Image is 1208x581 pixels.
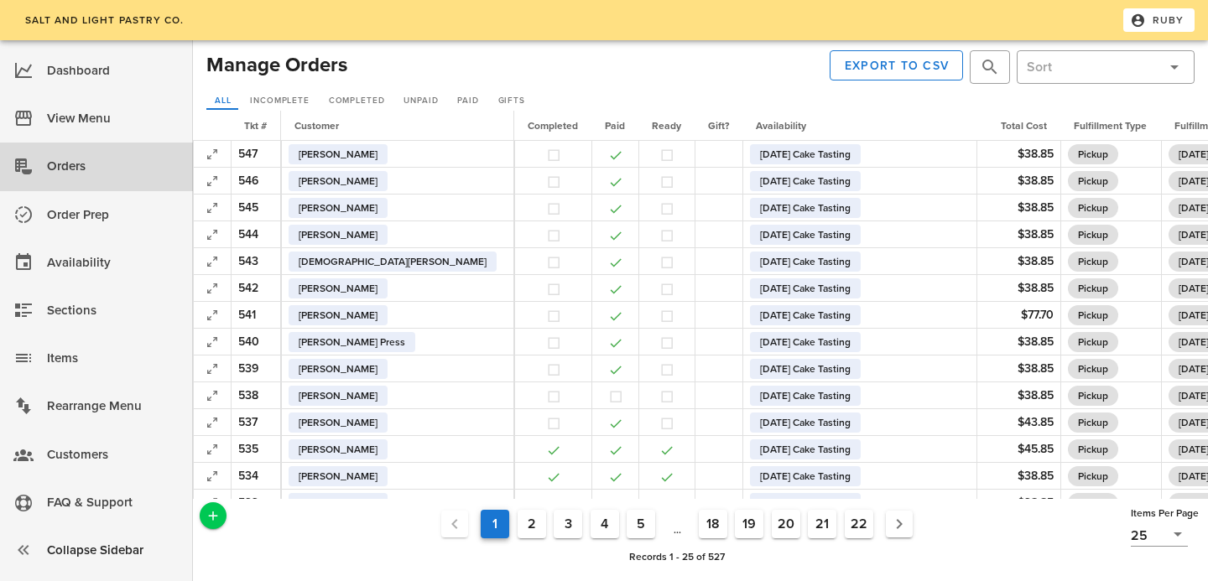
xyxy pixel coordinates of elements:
span: Pickup [1078,198,1108,218]
td: 538 [231,382,281,409]
span: [DATE] Cake Tasting [760,439,851,459]
a: All [206,93,238,110]
span: [PERSON_NAME] [299,171,377,191]
span: [PERSON_NAME] [299,359,377,379]
span: Ruby [1133,13,1184,28]
span: Pickup [1078,278,1108,298]
div: Customers [47,441,180,469]
span: Pickup [1078,252,1108,272]
button: Goto Page 5 [627,510,655,538]
td: $38.85 [976,275,1060,302]
td: $38.85 [976,382,1060,409]
span: Paid [605,120,625,132]
th: Gift? [695,111,742,141]
span: [PERSON_NAME] Press [299,332,405,352]
button: Export to CSV [830,50,964,80]
button: Expand Record [200,384,224,407]
span: [PERSON_NAME] [299,466,377,486]
td: 534 [231,463,281,490]
span: Pickup [1078,305,1108,325]
span: Unpaid [403,96,438,106]
button: Expand Record [200,491,224,515]
td: 542 [231,275,281,302]
button: Expand Record [200,223,224,246]
span: [PERSON_NAME] [299,386,377,406]
span: [DATE] Cake Tasting [760,412,851,433]
button: Current Page, Page 1 [481,510,509,538]
div: Hit Enter to search [970,50,1010,84]
span: Pickup [1078,225,1108,245]
a: Paid [450,93,487,110]
td: $38.85 [976,490,1060,516]
span: [DATE] Cake Tasting [760,198,851,218]
div: Records 1 - 25 of 527 [226,546,1127,568]
button: Expand Record [200,250,224,273]
button: Expand Record [200,438,224,461]
td: 541 [231,302,281,329]
a: Gifts [490,93,533,110]
td: 540 [231,329,281,355]
nav: Pagination Navigation [230,506,1124,542]
td: $38.85 [976,195,1060,221]
button: Add a New Record [200,502,226,529]
td: 545 [231,195,281,221]
span: [DATE] Cake Tasting [760,386,851,406]
span: [DATE] Cake Tasting [760,359,851,379]
button: Goto Page 2 [518,510,546,538]
a: Completed [320,93,393,110]
span: [DEMOGRAPHIC_DATA][PERSON_NAME] [299,252,487,272]
td: $43.85 [976,409,1060,436]
a: Salt and Light Pastry Co. [13,8,195,32]
button: Expand Record [200,464,224,488]
span: [PERSON_NAME] [299,198,377,218]
button: Expand Record [200,196,224,220]
td: $38.85 [976,329,1060,355]
div: Dashboard [47,57,180,85]
td: $38.85 [976,248,1060,275]
span: Gifts [497,96,525,106]
div: Order Prep [47,201,180,229]
div: Sections [47,297,180,324]
button: Expand Record [200,411,224,434]
span: [PERSON_NAME] [299,305,377,325]
span: Availability [756,120,806,132]
span: Ready [652,120,681,132]
button: Goto Page 22 [845,510,873,538]
span: [DATE] Cake Tasting [760,278,851,298]
span: Pickup [1078,359,1108,379]
span: [DATE] Cake Tasting [760,332,851,352]
td: $45.85 [976,436,1060,463]
span: [PERSON_NAME] [299,144,377,164]
h2: Manage Orders [206,50,347,80]
span: [DATE] Cake Tasting [760,466,851,486]
div: FAQ & Support [47,489,180,516]
td: $38.85 [976,221,1060,248]
span: Items Per Page [1131,507,1199,519]
th: Availability [742,111,976,141]
th: Customer [281,111,514,141]
td: 535 [231,436,281,463]
a: Incomplete [242,93,317,110]
span: [DATE] Cake Tasting [760,305,851,325]
span: Pickup [1078,412,1108,433]
div: Availability [47,249,180,277]
span: Incomplete [249,96,310,106]
button: Expand Record [200,143,224,166]
div: 25 [1131,528,1148,543]
span: Pickup [1078,332,1108,352]
td: 546 [231,168,281,195]
span: [PERSON_NAME] [299,439,377,459]
span: [PERSON_NAME] [299,493,377,513]
span: [DATE] Cake Tasting [760,493,851,513]
div: View Menu [47,105,180,132]
span: Pickup [1078,171,1108,191]
span: [DATE] Cake Tasting [760,171,851,191]
button: Goto Page 18 [699,510,727,538]
button: Goto Page 20 [772,510,800,538]
span: Pickup [1078,386,1108,406]
span: [PERSON_NAME] [299,412,377,433]
span: Customer [294,120,339,132]
button: Goto Page 19 [735,510,763,538]
div: 25 [1131,524,1188,546]
span: Paid [456,96,478,106]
